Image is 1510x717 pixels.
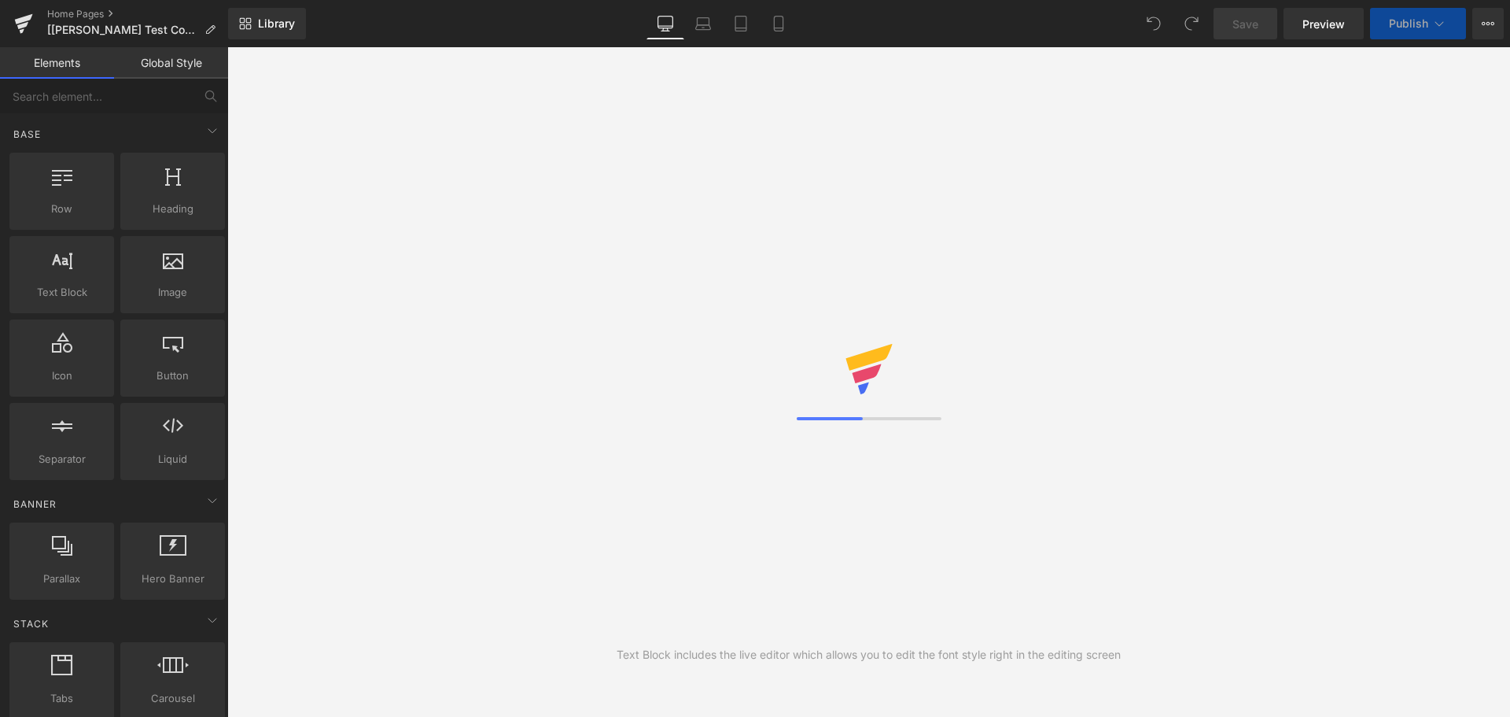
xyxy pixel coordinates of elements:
a: Laptop [684,8,722,39]
a: Preview [1283,8,1364,39]
a: New Library [228,8,306,39]
a: Global Style [114,47,228,79]
span: Carousel [125,690,220,707]
div: Text Block includes the live editor which allows you to edit the font style right in the editing ... [617,646,1121,663]
span: Text Block [14,284,109,301]
span: Base [12,127,42,142]
span: Save [1232,16,1258,32]
span: Preview [1302,16,1345,32]
span: Heading [125,201,220,217]
span: Stack [12,616,50,631]
a: Desktop [646,8,684,39]
button: Publish [1370,8,1466,39]
span: Hero Banner [125,571,220,587]
span: Row [14,201,109,217]
span: Image [125,284,220,301]
span: Icon [14,368,109,384]
span: Tabs [14,690,109,707]
span: Parallax [14,571,109,587]
span: Button [125,368,220,384]
span: Separator [14,451,109,468]
button: More [1472,8,1504,39]
a: Home Pages [47,8,228,20]
span: [[PERSON_NAME] Test Copy] Shop Flowers [47,24,198,36]
button: Undo [1138,8,1169,39]
span: Banner [12,497,58,512]
a: Mobile [760,8,797,39]
button: Redo [1176,8,1207,39]
span: Library [258,17,295,31]
a: Tablet [722,8,760,39]
span: Publish [1389,17,1428,30]
span: Liquid [125,451,220,468]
